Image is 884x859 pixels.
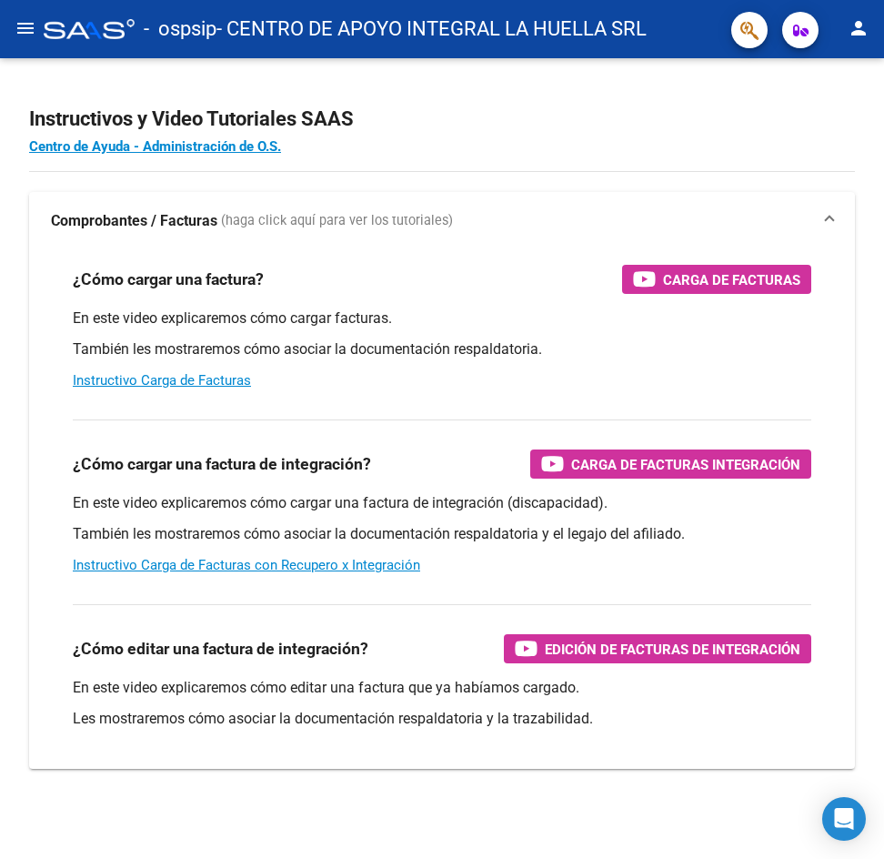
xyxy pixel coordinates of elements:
[73,339,811,359] p: También les mostraremos cómo asociar la documentación respaldatoria.
[144,9,216,49] span: - ospsip
[530,450,811,479] button: Carga de Facturas Integración
[622,265,811,294] button: Carga de Facturas
[848,17,869,39] mat-icon: person
[216,9,647,49] span: - CENTRO DE APOYO INTEGRAL LA HUELLA SRL
[73,636,368,662] h3: ¿Cómo editar una factura de integración?
[73,372,251,389] a: Instructivo Carga de Facturas
[51,211,217,231] strong: Comprobantes / Facturas
[73,451,371,477] h3: ¿Cómo cargar una factura de integración?
[29,250,855,769] div: Comprobantes / Facturas (haga click aquí para ver los tutoriales)
[73,709,811,729] p: Les mostraremos cómo asociar la documentación respaldatoria y la trazabilidad.
[571,453,800,476] span: Carga de Facturas Integración
[221,211,453,231] span: (haga click aquí para ver los tutoriales)
[822,797,866,841] div: Open Intercom Messenger
[73,267,264,292] h3: ¿Cómo cargar una factura?
[29,192,855,250] mat-expansion-panel-header: Comprobantes / Facturas (haga click aquí para ver los tutoriales)
[73,493,811,513] p: En este video explicaremos cómo cargar una factura de integración (discapacidad).
[29,138,281,155] a: Centro de Ayuda - Administración de O.S.
[73,524,811,544] p: También les mostraremos cómo asociar la documentación respaldatoria y el legajo del afiliado.
[663,268,800,291] span: Carga de Facturas
[504,634,811,663] button: Edición de Facturas de integración
[545,638,800,661] span: Edición de Facturas de integración
[29,102,855,136] h2: Instructivos y Video Tutoriales SAAS
[15,17,36,39] mat-icon: menu
[73,308,811,328] p: En este video explicaremos cómo cargar facturas.
[73,557,420,573] a: Instructivo Carga de Facturas con Recupero x Integración
[73,678,811,698] p: En este video explicaremos cómo editar una factura que ya habíamos cargado.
